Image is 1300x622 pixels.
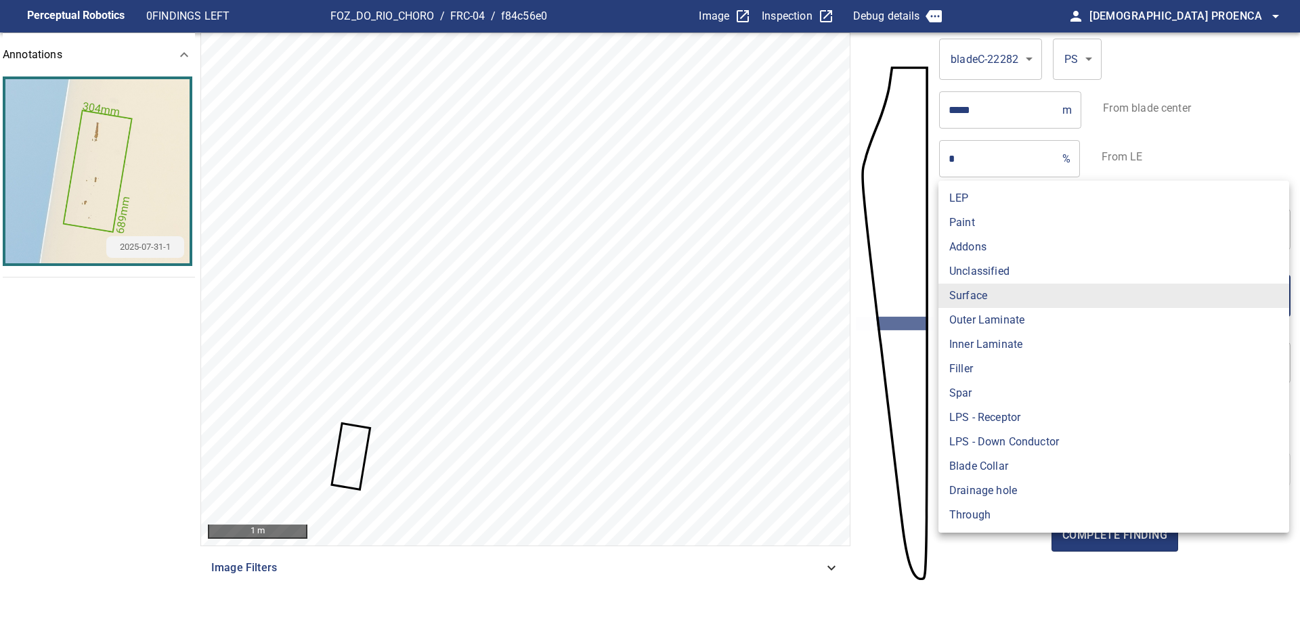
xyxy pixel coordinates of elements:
[938,381,1289,405] li: Spar
[938,454,1289,479] li: Blade Collar
[938,186,1289,210] li: LEP
[938,332,1289,357] li: Inner Laminate
[938,479,1289,503] li: Drainage hole
[938,210,1289,235] li: Paint
[938,235,1289,259] li: Addons
[938,405,1289,430] li: LPS - Receptor
[938,430,1289,454] li: LPS - Down Conductor
[938,259,1289,284] li: Unclassified
[938,284,1289,308] li: Surface
[938,308,1289,332] li: Outer Laminate
[938,357,1289,381] li: Filler
[938,503,1289,527] li: Through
